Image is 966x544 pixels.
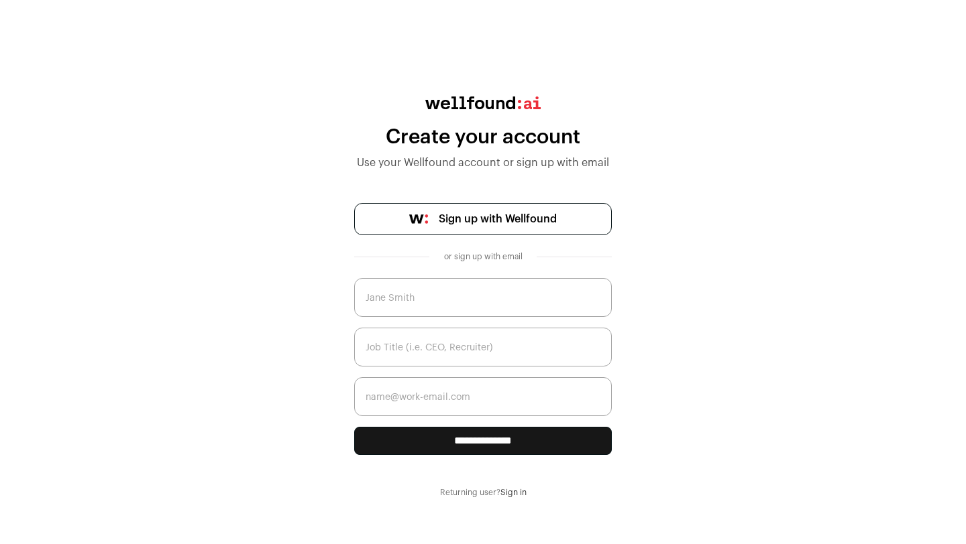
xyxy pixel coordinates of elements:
span: Sign up with Wellfound [439,211,557,227]
input: name@work-email.com [354,377,612,416]
a: Sign in [500,488,527,496]
div: Use your Wellfound account or sign up with email [354,155,612,171]
div: or sign up with email [440,251,526,262]
div: Returning user? [354,487,612,498]
input: Jane Smith [354,278,612,317]
img: wellfound:ai [425,96,541,109]
div: Create your account [354,125,612,149]
a: Sign up with Wellfound [354,203,612,235]
img: wellfound-symbol-flush-black-fb3c872781a75f747ccb3a119075da62bfe97bd399995f84a933054e44a575c4.png [409,214,428,224]
input: Job Title (i.e. CEO, Recruiter) [354,328,612,366]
